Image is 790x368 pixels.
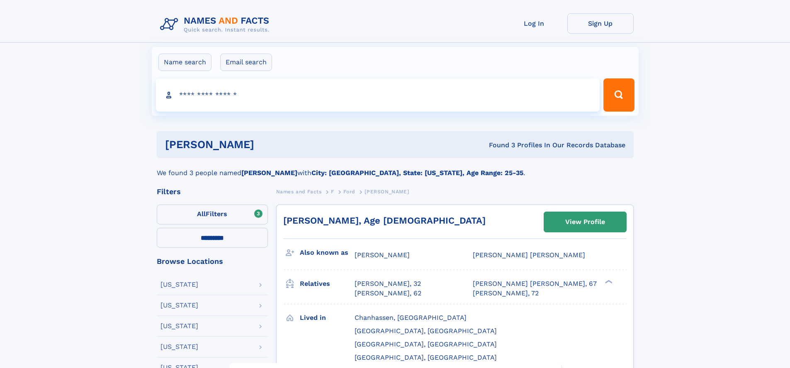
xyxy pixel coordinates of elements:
[157,188,268,195] div: Filters
[343,186,355,197] a: Ford
[473,279,597,288] a: [PERSON_NAME] [PERSON_NAME], 67
[355,340,497,348] span: [GEOGRAPHIC_DATA], [GEOGRAPHIC_DATA]
[544,212,626,232] a: View Profile
[355,327,497,335] span: [GEOGRAPHIC_DATA], [GEOGRAPHIC_DATA]
[283,215,486,226] a: [PERSON_NAME], Age [DEMOGRAPHIC_DATA]
[372,141,625,150] div: Found 3 Profiles In Our Records Database
[160,281,198,288] div: [US_STATE]
[300,246,355,260] h3: Also known as
[565,212,605,232] div: View Profile
[276,186,322,197] a: Names and Facts
[355,279,421,288] a: [PERSON_NAME], 32
[197,210,206,218] span: All
[473,251,585,259] span: [PERSON_NAME] [PERSON_NAME]
[157,13,276,36] img: Logo Names and Facts
[355,289,421,298] a: [PERSON_NAME], 62
[157,158,634,178] div: We found 3 people named with .
[160,323,198,329] div: [US_STATE]
[241,169,297,177] b: [PERSON_NAME]
[160,302,198,309] div: [US_STATE]
[355,353,497,361] span: [GEOGRAPHIC_DATA], [GEOGRAPHIC_DATA]
[158,54,211,71] label: Name search
[300,277,355,291] h3: Relatives
[156,78,600,112] input: search input
[473,289,539,298] a: [PERSON_NAME], 72
[220,54,272,71] label: Email search
[355,314,467,322] span: Chanhassen, [GEOGRAPHIC_DATA]
[160,344,198,350] div: [US_STATE]
[157,205,268,224] label: Filters
[311,169,523,177] b: City: [GEOGRAPHIC_DATA], State: [US_STATE], Age Range: 25-35
[603,279,613,285] div: ❯
[603,78,634,112] button: Search Button
[331,186,334,197] a: F
[157,258,268,265] div: Browse Locations
[165,139,372,150] h1: [PERSON_NAME]
[355,251,410,259] span: [PERSON_NAME]
[501,13,567,34] a: Log In
[567,13,634,34] a: Sign Up
[331,189,334,195] span: F
[343,189,355,195] span: Ford
[300,311,355,325] h3: Lived in
[365,189,409,195] span: [PERSON_NAME]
